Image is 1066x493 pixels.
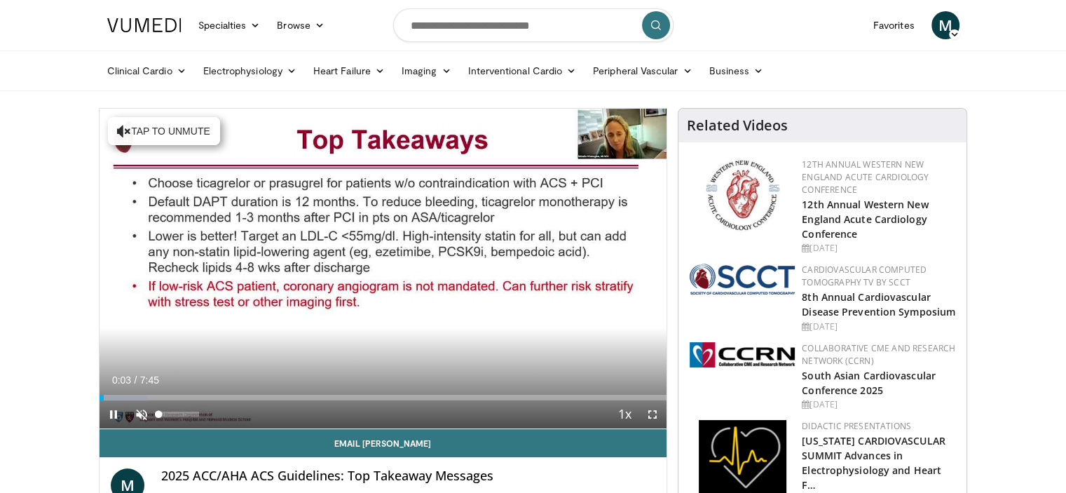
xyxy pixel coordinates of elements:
a: Specialties [190,11,269,39]
div: [DATE] [802,398,955,411]
a: South Asian Cardiovascular Conference 2025 [802,369,936,397]
a: 8th Annual Cardiovascular Disease Prevention Symposium [802,290,955,318]
a: Electrophysiology [195,57,305,85]
a: Clinical Cardio [99,57,195,85]
span: 7:45 [140,374,159,386]
button: Tap to unmute [108,117,220,145]
a: Browse [268,11,333,39]
h4: 2025 ACC/AHA ACS Guidelines: Top Takeaway Messages [161,468,656,484]
a: Imaging [393,57,460,85]
div: Progress Bar [100,395,667,400]
a: Peripheral Vascular [585,57,700,85]
a: [US_STATE] CARDIOVASCULAR SUMMIT Advances in Electrophysiology and Heart F… [802,434,945,492]
div: [DATE] [802,242,955,255]
a: Email [PERSON_NAME] [100,429,667,457]
img: VuMedi Logo [107,18,182,32]
button: Unmute [128,400,156,428]
span: 0:03 [112,374,131,386]
a: Cardiovascular Computed Tomography TV by SCCT [802,264,927,288]
a: Business [700,57,772,85]
a: Interventional Cardio [460,57,585,85]
video-js: Video Player [100,109,667,429]
img: a04ee3ba-8487-4636-b0fb-5e8d268f3737.png.150x105_q85_autocrop_double_scale_upscale_version-0.2.png [690,342,795,367]
a: Collaborative CME and Research Network (CCRN) [802,342,955,367]
h4: Related Videos [687,117,788,134]
img: 51a70120-4f25-49cc-93a4-67582377e75f.png.150x105_q85_autocrop_double_scale_upscale_version-0.2.png [690,264,795,295]
a: Favorites [865,11,923,39]
a: 12th Annual Western New England Acute Cardiology Conference [802,198,928,241]
span: / [135,374,137,386]
a: Heart Failure [305,57,393,85]
div: [DATE] [802,320,955,333]
button: Playback Rate [610,400,638,428]
button: Pause [100,400,128,428]
a: 12th Annual Western New England Acute Cardiology Conference [802,158,929,196]
a: M [931,11,959,39]
div: Didactic Presentations [802,420,955,433]
button: Fullscreen [638,400,667,428]
div: Volume Level [159,412,199,417]
input: Search topics, interventions [393,8,674,42]
img: 0954f259-7907-4053-a817-32a96463ecc8.png.150x105_q85_autocrop_double_scale_upscale_version-0.2.png [704,158,781,232]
